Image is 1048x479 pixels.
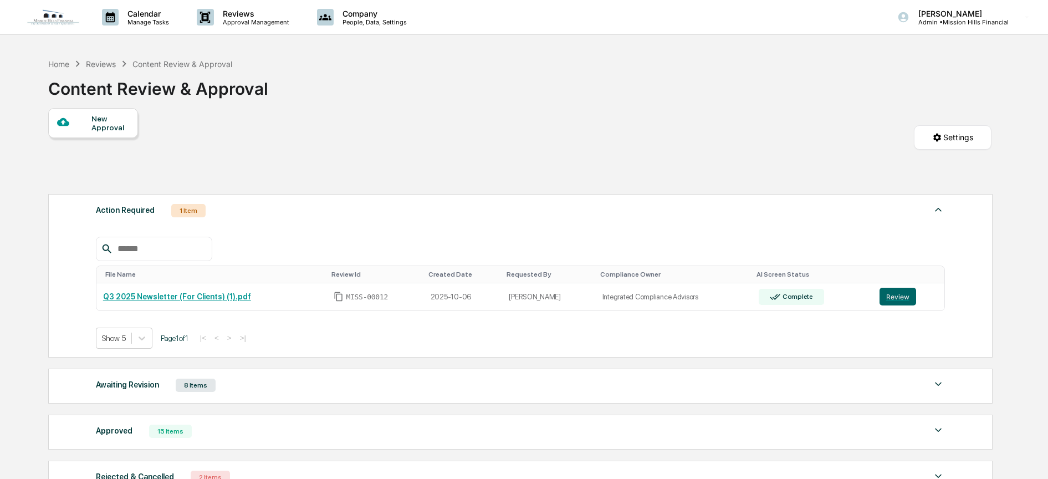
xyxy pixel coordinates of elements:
[197,333,209,343] button: |<
[1013,442,1042,472] iframe: Open customer support
[86,59,116,69] div: Reviews
[237,333,249,343] button: >|
[334,292,344,302] span: Copy Id
[909,9,1009,18] p: [PERSON_NAME]
[428,271,498,278] div: Toggle SortBy
[27,9,80,26] img: logo
[914,125,991,150] button: Settings
[424,283,503,310] td: 2025-10-06
[909,18,1009,26] p: Admin • Mission Hills Financial
[176,379,216,392] div: 8 Items
[103,292,251,301] a: Q3 2025 Newsletter (For Clients) (1).pdf
[105,271,323,278] div: Toggle SortBy
[334,18,412,26] p: People, Data, Settings
[214,9,295,18] p: Reviews
[96,424,132,438] div: Approved
[932,378,945,391] img: caret
[119,9,175,18] p: Calendar
[149,425,192,438] div: 15 Items
[507,271,591,278] div: Toggle SortBy
[780,293,813,300] div: Complete
[224,333,235,343] button: >
[882,271,940,278] div: Toggle SortBy
[96,203,155,217] div: Action Required
[96,378,159,392] div: Awaiting Revision
[91,114,129,132] div: New Approval
[211,333,222,343] button: <
[880,288,916,305] button: Review
[171,204,206,217] div: 1 Item
[331,271,419,278] div: Toggle SortBy
[596,283,752,310] td: Integrated Compliance Advisors
[932,203,945,216] img: caret
[48,70,268,99] div: Content Review & Approval
[880,288,938,305] a: Review
[600,271,748,278] div: Toggle SortBy
[346,293,388,302] span: MISS-00012
[132,59,232,69] div: Content Review & Approval
[502,283,595,310] td: [PERSON_NAME]
[334,9,412,18] p: Company
[756,271,868,278] div: Toggle SortBy
[161,334,188,343] span: Page 1 of 1
[119,18,175,26] p: Manage Tasks
[932,424,945,437] img: caret
[48,59,69,69] div: Home
[214,18,295,26] p: Approval Management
